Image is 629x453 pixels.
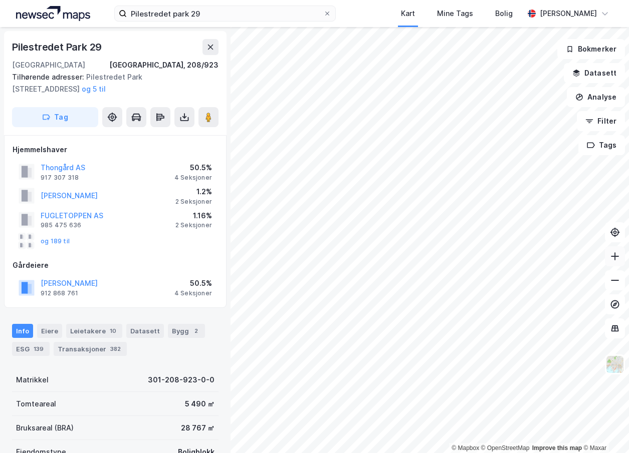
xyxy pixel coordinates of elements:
[41,174,79,182] div: 917 307 318
[127,6,323,21] input: Søk på adresse, matrikkel, gårdeiere, leietakere eller personer
[12,39,104,55] div: Pilestredet Park 29
[401,8,415,20] div: Kart
[174,289,212,297] div: 4 Seksjoner
[12,59,85,71] div: [GEOGRAPHIC_DATA]
[495,8,513,20] div: Bolig
[126,324,164,338] div: Datasett
[12,342,50,356] div: ESG
[185,398,215,410] div: 5 490 ㎡
[540,8,597,20] div: [PERSON_NAME]
[174,174,212,182] div: 4 Seksjoner
[41,221,81,229] div: 985 475 636
[54,342,127,356] div: Transaksjoner
[32,344,46,354] div: 139
[437,8,473,20] div: Mine Tags
[579,405,629,453] div: Kontrollprogram for chat
[168,324,205,338] div: Bygg
[148,374,215,386] div: 301-208-923-0-0
[12,71,211,95] div: Pilestredet Park [STREET_ADDRESS]
[175,221,212,229] div: 2 Seksjoner
[12,73,86,81] span: Tilhørende adresser:
[16,6,90,21] img: logo.a4113a55bc3d86da70a041830d287a7e.svg
[452,444,479,451] a: Mapbox
[578,135,625,155] button: Tags
[16,374,49,386] div: Matrikkel
[577,111,625,131] button: Filter
[108,326,118,336] div: 10
[109,59,219,71] div: [GEOGRAPHIC_DATA], 208/923
[12,324,33,338] div: Info
[564,63,625,83] button: Datasett
[16,398,56,410] div: Tomteareal
[175,198,212,206] div: 2 Seksjoner
[12,107,98,127] button: Tag
[37,324,62,338] div: Eiere
[605,355,624,374] img: Z
[13,259,218,271] div: Gårdeiere
[13,144,218,156] div: Hjemmelshaver
[66,324,122,338] div: Leietakere
[175,186,212,198] div: 1.2%
[191,326,201,336] div: 2
[175,210,212,222] div: 1.16%
[579,405,629,453] iframe: Chat Widget
[557,39,625,59] button: Bokmerker
[567,87,625,107] button: Analyse
[16,422,74,434] div: Bruksareal (BRA)
[108,344,123,354] div: 382
[532,444,582,451] a: Improve this map
[481,444,530,451] a: OpenStreetMap
[181,422,215,434] div: 28 767 ㎡
[41,289,78,297] div: 912 868 761
[174,162,212,174] div: 50.5%
[174,277,212,289] div: 50.5%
